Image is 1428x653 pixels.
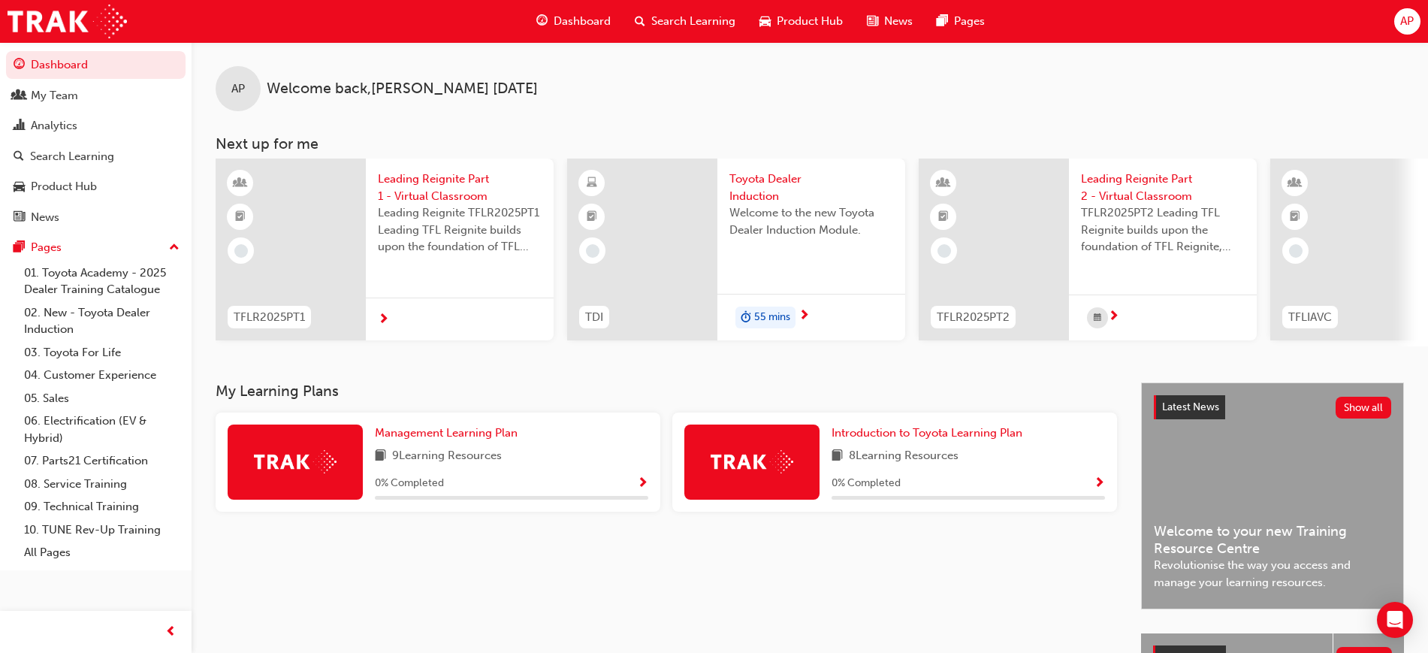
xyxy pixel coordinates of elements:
[192,135,1428,153] h3: Next up for me
[6,234,186,262] button: Pages
[729,204,893,238] span: Welcome to the new Toyota Dealer Induction Module.
[954,13,985,30] span: Pages
[1162,401,1219,413] span: Latest News
[651,13,735,30] span: Search Learning
[1081,204,1245,255] span: TFLR2025PT2 Leading TFL Reignite builds upon the foundation of TFL Reignite, reaffirming our comm...
[623,6,747,37] a: search-iconSearch Learning
[235,207,246,227] span: booktick-icon
[799,310,810,323] span: next-icon
[937,244,951,258] span: learningRecordVerb_NONE-icon
[18,410,186,449] a: 06. Electrification (EV & Hybrid)
[14,241,25,255] span: pages-icon
[378,171,542,204] span: Leading Reignite Part 1 - Virtual Classroom
[759,12,771,31] span: car-icon
[31,209,59,226] div: News
[14,180,25,194] span: car-icon
[884,13,913,30] span: News
[1289,244,1303,258] span: learningRecordVerb_NONE-icon
[169,238,180,258] span: up-icon
[267,80,538,98] span: Welcome back , [PERSON_NAME] [DATE]
[832,425,1028,442] a: Introduction to Toyota Learning Plan
[1154,557,1391,591] span: Revolutionise the way you access and manage your learning resources.
[231,80,245,98] span: AP
[18,262,186,301] a: 01. Toyota Academy - 2025 Dealer Training Catalogue
[234,244,248,258] span: learningRecordVerb_NONE-icon
[711,450,793,473] img: Trak
[30,148,114,165] div: Search Learning
[1154,523,1391,557] span: Welcome to your new Training Resource Centre
[6,173,186,201] a: Product Hub
[855,6,925,37] a: news-iconNews
[1141,382,1404,609] a: Latest NewsShow allWelcome to your new Training Resource CentreRevolutionise the way you access a...
[747,6,855,37] a: car-iconProduct Hub
[254,450,337,473] img: Trak
[18,341,186,364] a: 03. Toyota For Life
[216,159,554,340] a: TFLR2025PT1Leading Reignite Part 1 - Virtual ClassroomLeading Reignite TFLR2025PT1 Leading TFL Re...
[18,473,186,496] a: 08. Service Training
[235,174,246,193] span: learningResourceType_INSTRUCTOR_LED-icon
[832,426,1022,440] span: Introduction to Toyota Learning Plan
[31,178,97,195] div: Product Hub
[938,174,949,193] span: learningResourceType_INSTRUCTOR_LED-icon
[378,204,542,255] span: Leading Reignite TFLR2025PT1 Leading TFL Reignite builds upon the foundation of TFL Reignite, rea...
[375,447,386,466] span: book-icon
[6,204,186,231] a: News
[587,207,597,227] span: booktick-icon
[6,112,186,140] a: Analytics
[234,309,305,326] span: TFLR2025PT1
[777,13,843,30] span: Product Hub
[741,308,751,328] span: duration-icon
[18,541,186,564] a: All Pages
[31,117,77,135] div: Analytics
[925,6,997,37] a: pages-iconPages
[31,239,62,256] div: Pages
[1400,13,1414,30] span: AP
[375,425,524,442] a: Management Learning Plan
[1288,309,1332,326] span: TFLIAVC
[216,382,1117,400] h3: My Learning Plans
[1094,477,1105,491] span: Show Progress
[586,244,599,258] span: learningRecordVerb_NONE-icon
[567,159,905,340] a: TDIToyota Dealer InductionWelcome to the new Toyota Dealer Induction Module.duration-icon55 mins
[6,143,186,171] a: Search Learning
[587,174,597,193] span: learningResourceType_ELEARNING-icon
[14,59,25,72] span: guage-icon
[937,309,1010,326] span: TFLR2025PT2
[1094,474,1105,493] button: Show Progress
[1394,8,1420,35] button: AP
[375,426,518,440] span: Management Learning Plan
[14,150,24,164] span: search-icon
[554,13,611,30] span: Dashboard
[536,12,548,31] span: guage-icon
[8,5,127,38] a: Trak
[1290,207,1300,227] span: booktick-icon
[754,309,790,326] span: 55 mins
[938,207,949,227] span: booktick-icon
[1290,174,1300,193] span: learningResourceType_INSTRUCTOR_LED-icon
[378,313,389,327] span: next-icon
[1108,310,1119,324] span: next-icon
[1094,309,1101,328] span: calendar-icon
[635,12,645,31] span: search-icon
[1154,395,1391,419] a: Latest NewsShow all
[524,6,623,37] a: guage-iconDashboard
[6,51,186,79] a: Dashboard
[375,475,444,492] span: 0 % Completed
[392,447,502,466] span: 9 Learning Resources
[1081,171,1245,204] span: Leading Reignite Part 2 - Virtual Classroom
[18,387,186,410] a: 05. Sales
[18,364,186,387] a: 04. Customer Experience
[14,211,25,225] span: news-icon
[937,12,948,31] span: pages-icon
[919,159,1257,340] a: TFLR2025PT2Leading Reignite Part 2 - Virtual ClassroomTFLR2025PT2 Leading TFL Reignite builds upo...
[729,171,893,204] span: Toyota Dealer Induction
[165,623,177,642] span: prev-icon
[832,475,901,492] span: 0 % Completed
[1336,397,1392,419] button: Show all
[867,12,878,31] span: news-icon
[637,474,648,493] button: Show Progress
[18,301,186,341] a: 02. New - Toyota Dealer Induction
[14,89,25,103] span: people-icon
[849,447,959,466] span: 8 Learning Resources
